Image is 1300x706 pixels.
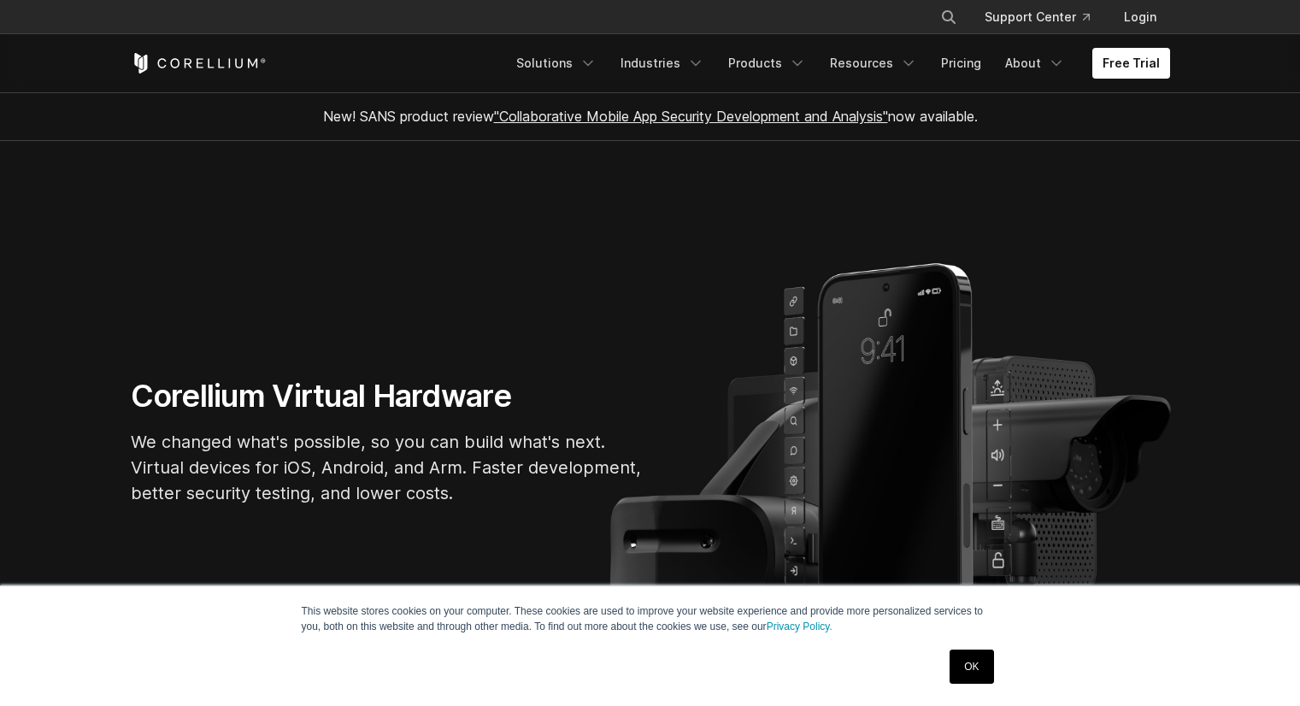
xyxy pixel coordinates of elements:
[971,2,1103,32] a: Support Center
[131,429,644,506] p: We changed what's possible, so you can build what's next. Virtual devices for iOS, Android, and A...
[610,48,715,79] a: Industries
[820,48,927,79] a: Resources
[494,108,888,125] a: "Collaborative Mobile App Security Development and Analysis"
[506,48,1170,79] div: Navigation Menu
[995,48,1075,79] a: About
[131,377,644,415] h1: Corellium Virtual Hardware
[1092,48,1170,79] a: Free Trial
[718,48,816,79] a: Products
[767,621,832,632] a: Privacy Policy.
[323,108,978,125] span: New! SANS product review now available.
[131,53,267,74] a: Corellium Home
[1110,2,1170,32] a: Login
[302,603,999,634] p: This website stores cookies on your computer. These cookies are used to improve your website expe...
[506,48,607,79] a: Solutions
[950,650,993,684] a: OK
[920,2,1170,32] div: Navigation Menu
[931,48,991,79] a: Pricing
[933,2,964,32] button: Search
